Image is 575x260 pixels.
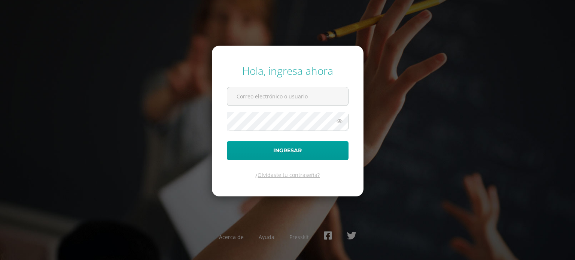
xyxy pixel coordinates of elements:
button: Ingresar [227,141,349,160]
a: Presskit [289,233,309,241]
input: Correo electrónico o usuario [227,87,348,105]
a: ¿Olvidaste tu contraseña? [255,171,320,178]
div: Hola, ingresa ahora [227,64,349,78]
a: Acerca de [219,233,244,241]
a: Ayuda [259,233,274,241]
